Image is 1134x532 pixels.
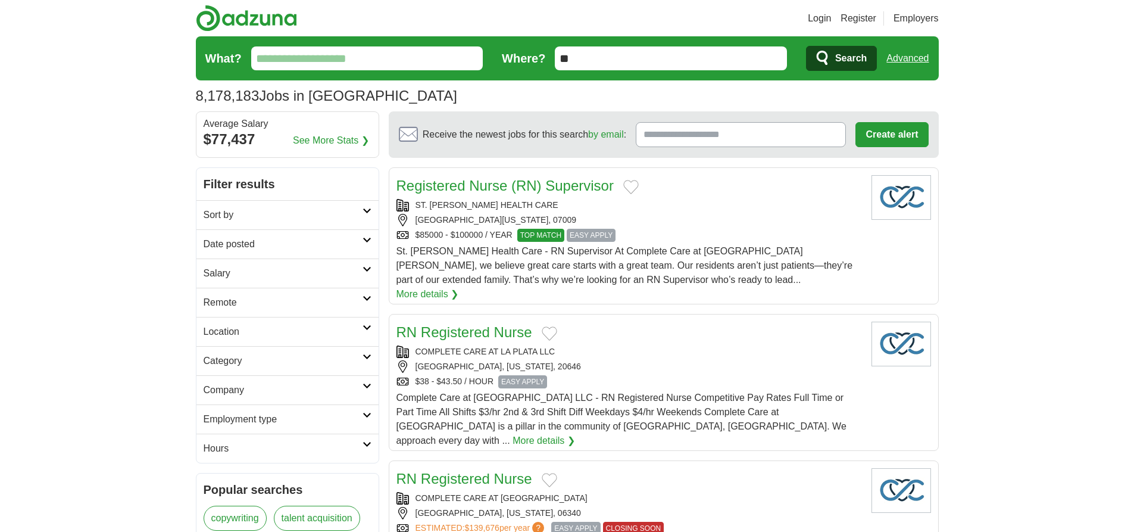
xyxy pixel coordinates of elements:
div: COMPLETE CARE AT LA PLATA LLC [396,346,862,358]
span: 8,178,183 [196,85,260,107]
button: Add to favorite jobs [623,180,639,194]
span: Complete Care at [GEOGRAPHIC_DATA] LLC - RN Registered Nurse Competitive Pay Rates Full Time or P... [396,393,846,446]
img: Company logo [871,175,931,220]
h2: Location [204,325,363,339]
div: [GEOGRAPHIC_DATA][US_STATE], 07009 [396,214,862,226]
a: Salary [196,259,379,288]
span: EASY APPLY [567,229,616,242]
a: Login [808,11,831,26]
a: Registered Nurse (RN) Supervisor [396,178,614,194]
div: Average Salary [204,119,371,129]
h2: Category [204,354,363,368]
button: Create alert [855,122,928,147]
h2: Company [204,383,363,397]
a: Employment type [196,405,379,434]
img: Adzuna logo [196,5,297,32]
a: Sort by [196,200,379,229]
div: $38 - $43.50 / HOUR [396,375,862,388]
span: Search [835,46,867,70]
span: St. [PERSON_NAME] Health Care - RN Supervisor At Complete Care at [GEOGRAPHIC_DATA][PERSON_NAME],... [396,246,853,285]
button: Add to favorite jobs [542,473,557,487]
a: RN Registered Nurse [396,471,532,487]
span: Receive the newest jobs for this search : [423,127,626,142]
h2: Filter results [196,168,379,200]
a: RN Registered Nurse [396,324,532,340]
a: More details ❯ [513,434,575,448]
div: [GEOGRAPHIC_DATA], [US_STATE], 20646 [396,360,862,373]
div: [GEOGRAPHIC_DATA], [US_STATE], 06340 [396,507,862,519]
a: See More Stats ❯ [293,133,369,148]
h2: Employment type [204,412,363,427]
a: Category [196,346,379,375]
button: Add to favorite jobs [542,326,557,341]
img: Company logo [871,468,931,513]
h2: Sort by [204,208,363,222]
a: Hours [196,434,379,463]
span: TOP MATCH [517,229,564,242]
a: Remote [196,288,379,317]
img: Company logo [871,322,931,366]
h2: Hours [204,441,363,456]
a: More details ❯ [396,287,459,301]
h2: Salary [204,266,363,281]
a: Register [841,11,876,26]
a: Date posted [196,229,379,259]
a: Company [196,375,379,405]
button: Search [806,46,877,71]
a: Employers [894,11,939,26]
label: Where? [502,49,545,67]
div: $85000 - $100000 / YEAR [396,229,862,242]
div: ST. [PERSON_NAME] HEALTH CARE [396,199,862,211]
a: talent acquisition [274,506,360,531]
div: COMPLETE CARE AT [GEOGRAPHIC_DATA] [396,492,862,505]
h2: Date posted [204,237,363,251]
a: Location [196,317,379,346]
a: by email [588,129,624,139]
h1: Jobs in [GEOGRAPHIC_DATA] [196,88,457,104]
a: Advanced [886,46,929,70]
div: $77,437 [204,129,371,150]
a: copywriting [204,506,267,531]
span: EASY APPLY [498,375,547,388]
label: What? [205,49,242,67]
h2: Popular searches [204,481,371,499]
h2: Remote [204,295,363,310]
